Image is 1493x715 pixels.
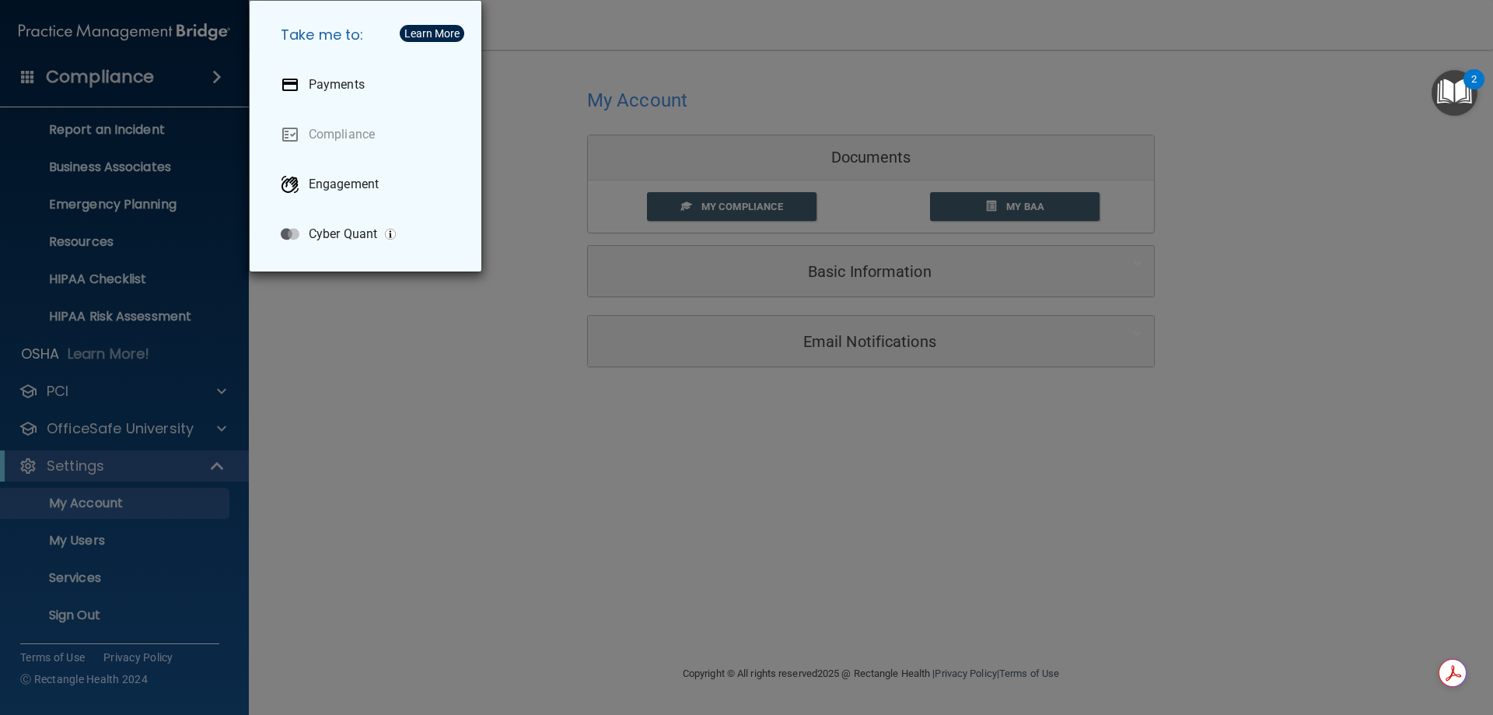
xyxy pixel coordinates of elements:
button: Learn More [400,25,464,42]
p: Payments [309,77,365,93]
button: Open Resource Center, 2 new notifications [1432,70,1477,116]
div: 2 [1471,79,1477,100]
p: Cyber Quant [309,226,377,242]
a: Engagement [268,163,469,206]
a: Compliance [268,113,469,156]
a: Payments [268,63,469,107]
h5: Take me to: [268,13,469,57]
iframe: Drift Widget Chat Controller [1224,605,1474,667]
div: Learn More [404,28,460,39]
a: Cyber Quant [268,212,469,256]
p: Engagement [309,177,379,192]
